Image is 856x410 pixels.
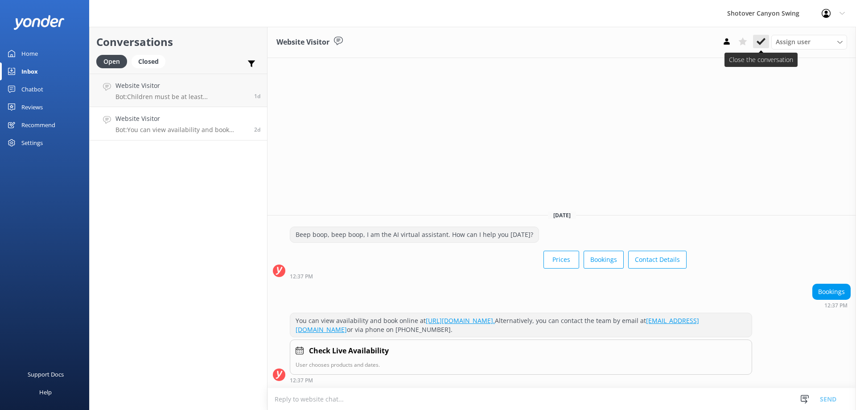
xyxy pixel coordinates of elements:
div: Assign User [771,35,847,49]
div: Aug 23 2025 12:37pm (UTC +12:00) Pacific/Auckland [812,302,851,308]
h4: Website Visitor [115,81,247,91]
div: Recommend [21,116,55,134]
h3: Website Visitor [276,37,329,48]
strong: 12:37 PM [824,303,848,308]
div: Support Docs [28,365,64,383]
h4: Website Visitor [115,114,247,124]
a: Website VisitorBot:You can view availability and book online at [URL][DOMAIN_NAME]. Alternatively... [90,107,267,141]
span: Assign user [776,37,811,47]
a: [EMAIL_ADDRESS][DOMAIN_NAME] [296,316,699,334]
div: Home [21,45,38,62]
div: Beep boop, beep boop, I am the AI virtual assistant. How can I help you [DATE]? [290,227,539,242]
p: Bot: Children must be at least [DEMOGRAPHIC_DATA] to participate in the Canyon Swing. Those under... [115,93,247,101]
div: Closed [132,55,165,68]
a: Closed [132,56,170,66]
button: Bookings [584,251,624,269]
strong: 12:37 PM [290,378,313,383]
a: Open [96,56,132,66]
img: yonder-white-logo.png [13,15,65,30]
p: Bot: You can view availability and book online at [URL][DOMAIN_NAME]. Alternatively, you can cont... [115,126,247,134]
div: Reviews [21,98,43,116]
strong: 12:37 PM [290,274,313,279]
a: [URL][DOMAIN_NAME]. [426,316,495,325]
div: Help [39,383,52,401]
button: Contact Details [628,251,687,269]
div: Aug 23 2025 12:37pm (UTC +12:00) Pacific/Auckland [290,377,752,383]
div: Inbox [21,62,38,80]
a: Website VisitorBot:Children must be at least [DEMOGRAPHIC_DATA] to participate in the Canyon Swin... [90,74,267,107]
span: Aug 23 2025 12:37pm (UTC +12:00) Pacific/Auckland [254,126,260,133]
div: Aug 23 2025 12:37pm (UTC +12:00) Pacific/Auckland [290,273,687,279]
span: Aug 24 2025 03:53pm (UTC +12:00) Pacific/Auckland [254,92,260,100]
span: [DATE] [548,211,576,219]
h4: Check Live Availability [309,345,389,357]
div: Chatbot [21,80,43,98]
button: Prices [543,251,579,269]
div: Bookings [813,284,850,299]
div: You can view availability and book online at Alternatively, you can contact the team by email at ... [290,313,752,337]
h2: Conversations [96,33,260,50]
div: Settings [21,134,43,152]
p: User chooses products and dates. [296,360,746,369]
div: Open [96,55,127,68]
